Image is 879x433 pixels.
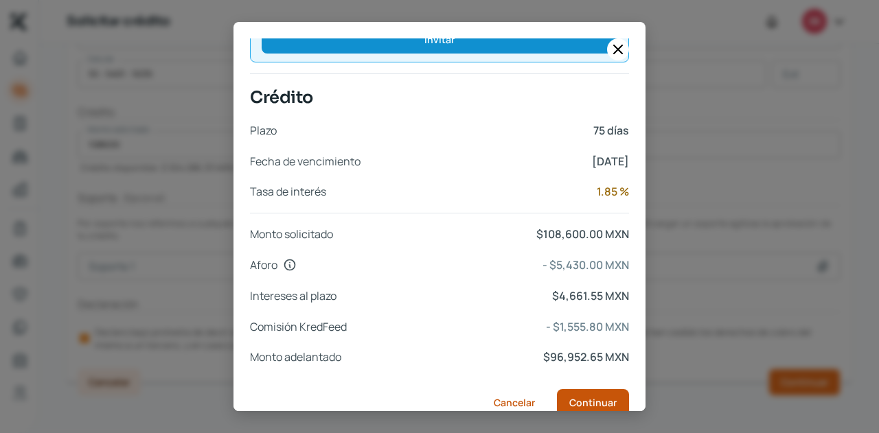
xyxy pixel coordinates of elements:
[366,152,629,172] span: [DATE]
[483,389,546,417] button: Cancelar
[342,286,629,306] span: $4,661.55 MXN
[332,182,629,202] span: 1.85 %
[302,255,629,275] span: - $5,430.00 MXN
[250,224,333,244] span: Monto solicitado
[424,35,455,45] span: Invitar
[262,26,617,54] button: Invitar
[250,152,361,172] span: Fecha de vencimiento
[250,286,336,306] span: Intereses al plazo
[339,224,629,244] span: $108,600.00 MXN
[347,347,629,367] span: $96,952.65 MXN
[569,398,617,408] span: Continuar
[282,121,629,141] span: 75 días
[250,255,277,275] span: Aforo
[250,317,347,337] span: Comisión KredFeed
[352,317,629,337] span: - $1,555.80 MXN
[250,347,341,367] span: Monto adelantado
[250,121,277,141] span: Plazo
[494,398,535,408] span: Cancelar
[557,389,629,417] button: Continuar
[250,182,326,202] span: Tasa de interés
[250,85,629,110] span: Crédito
